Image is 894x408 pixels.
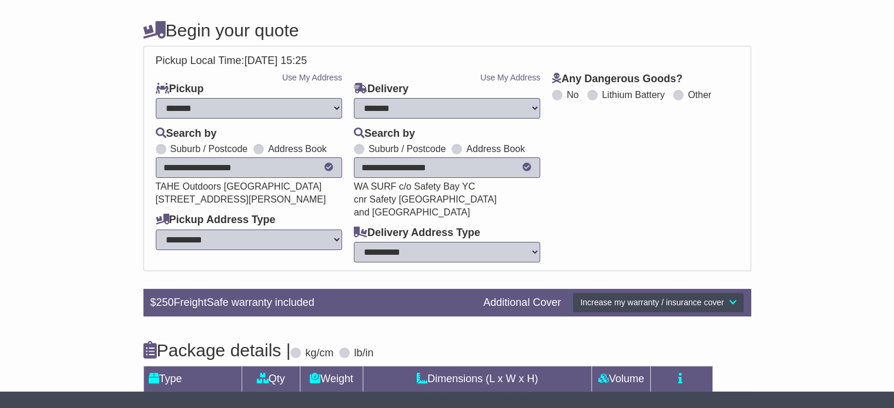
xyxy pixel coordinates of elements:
[150,55,745,68] div: Pickup Local Time:
[156,181,322,191] span: TAHE Outdoors [GEOGRAPHIC_DATA]
[592,366,651,392] td: Volume
[156,296,174,308] span: 250
[466,143,525,154] label: Address Book
[477,296,567,309] div: Additional Cover
[354,127,415,140] label: Search by
[268,143,327,154] label: Address Book
[282,73,342,82] a: Use My Address
[143,366,242,392] td: Type
[156,194,326,204] span: [STREET_ADDRESS][PERSON_NAME]
[156,83,204,96] label: Pickup
[552,73,682,86] label: Any Dangerous Goods?
[156,127,217,140] label: Search by
[602,89,665,100] label: Lithium Battery
[354,194,497,204] span: cnr Safety [GEOGRAPHIC_DATA]
[145,296,478,309] div: $ FreightSafe warranty included
[354,207,470,217] span: and [GEOGRAPHIC_DATA]
[245,55,307,66] span: [DATE] 15:25
[170,143,248,154] label: Suburb / Postcode
[242,366,300,392] td: Qty
[354,83,409,96] label: Delivery
[305,347,333,360] label: kg/cm
[567,89,578,100] label: No
[363,366,592,392] td: Dimensions (L x W x H)
[354,227,480,240] label: Delivery Address Type
[688,89,711,100] label: Other
[143,21,751,40] h4: Begin your quote
[156,214,276,227] label: Pickup Address Type
[480,73,540,82] a: Use My Address
[354,181,475,191] span: WA SURF c/o Safety Bay YC
[300,366,363,392] td: Weight
[354,347,373,360] label: lb/in
[369,143,446,154] label: Suburb / Postcode
[572,292,744,313] button: Increase my warranty / insurance cover
[143,340,291,360] h4: Package details |
[580,298,724,307] span: Increase my warranty / insurance cover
